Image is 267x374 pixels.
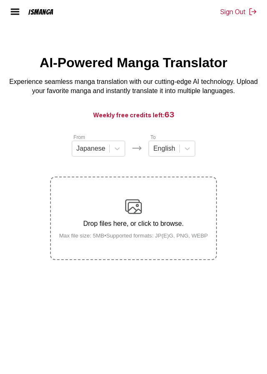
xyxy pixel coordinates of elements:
[10,7,20,17] img: hamburger
[7,77,260,96] p: Experience seamless manga translation with our cutting-edge AI technology. Upload your favorite m...
[53,232,215,239] small: Max file size: 5MB • Supported formats: JP(E)G, PNG, WEBP
[40,55,227,71] h1: AI-Powered Manga Translator
[132,143,142,153] img: Languages icon
[53,220,215,227] p: Drop files here, or click to browse.
[20,109,247,120] h3: Weekly free credits left:
[25,8,68,16] a: IsManga
[249,8,257,16] img: Sign out
[164,110,174,119] span: 63
[73,134,85,140] label: From
[28,8,53,16] div: IsManga
[220,8,257,16] button: Sign Out
[150,134,156,140] label: To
